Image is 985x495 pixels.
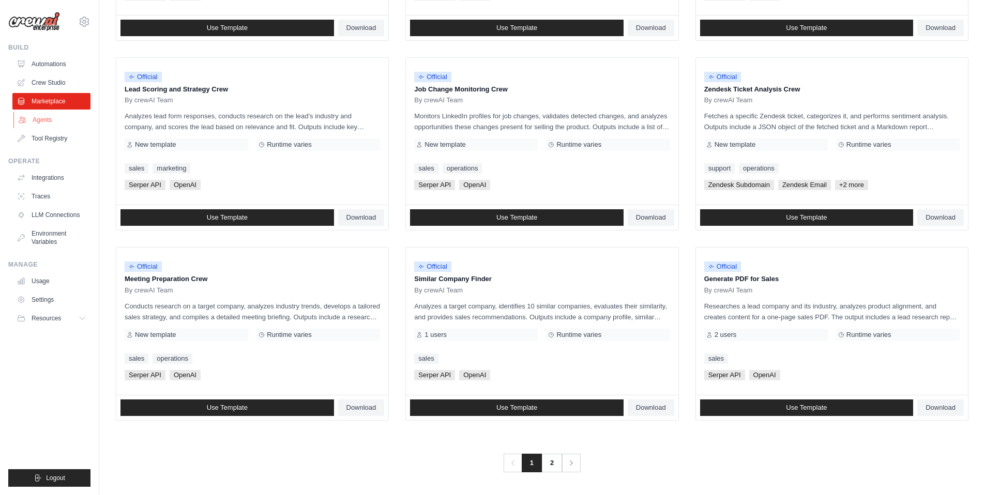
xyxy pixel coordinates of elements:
[496,404,537,412] span: Use Template
[8,260,90,269] div: Manage
[346,404,376,412] span: Download
[410,399,624,416] a: Use Template
[414,84,670,95] p: Job Change Monitoring Crew
[749,370,780,380] span: OpenAI
[12,130,90,147] a: Tool Registry
[459,370,490,380] span: OpenAI
[125,286,173,295] span: By crewAI Team
[704,84,960,95] p: Zendesk Ticket Analysis Crew
[12,207,90,223] a: LLM Connections
[12,74,90,91] a: Crew Studio
[704,286,753,295] span: By crewAI Team
[338,20,385,36] a: Download
[410,209,624,226] a: Use Template
[338,209,385,226] a: Download
[8,157,90,165] div: Operate
[125,261,162,272] span: Official
[926,24,956,32] span: Download
[917,20,964,36] a: Download
[267,141,312,149] span: Runtime varies
[846,141,891,149] span: Runtime varies
[917,209,964,226] a: Download
[414,180,455,190] span: Serper API
[153,353,192,364] a: operations
[12,291,90,308] a: Settings
[926,213,956,222] span: Download
[8,469,90,487] button: Logout
[496,24,537,32] span: Use Template
[207,24,248,32] span: Use Template
[636,24,666,32] span: Download
[12,93,90,110] a: Marketplace
[207,213,248,222] span: Use Template
[410,20,624,36] a: Use Template
[414,370,455,380] span: Serper API
[120,209,334,226] a: Use Template
[414,163,438,174] a: sales
[917,399,964,416] a: Download
[704,370,745,380] span: Serper API
[12,225,90,250] a: Environment Variables
[522,454,542,472] span: 1
[636,404,666,412] span: Download
[8,43,90,52] div: Build
[715,331,737,339] span: 2 users
[414,274,670,284] p: Similar Company Finder
[504,454,581,472] nav: Pagination
[12,169,90,186] a: Integrations
[120,399,334,416] a: Use Template
[125,301,380,322] p: Conducts research on a target company, analyzes industry trends, develops a tailored sales strate...
[125,72,162,82] span: Official
[704,111,960,132] p: Fetches a specific Zendesk ticket, categorizes it, and performs sentiment analysis. Outputs inclu...
[125,370,165,380] span: Serper API
[125,96,173,104] span: By crewAI Team
[704,72,741,82] span: Official
[13,112,92,128] a: Agents
[125,274,380,284] p: Meeting Preparation Crew
[267,331,312,339] span: Runtime varies
[704,96,753,104] span: By crewAI Team
[628,209,674,226] a: Download
[32,314,61,322] span: Resources
[12,310,90,327] button: Resources
[926,404,956,412] span: Download
[207,404,248,412] span: Use Template
[425,141,465,149] span: New template
[12,188,90,205] a: Traces
[715,141,755,149] span: New template
[704,274,960,284] p: Generate PDF for Sales
[125,163,148,174] a: sales
[846,331,891,339] span: Runtime varies
[8,12,60,32] img: Logo
[459,180,490,190] span: OpenAI
[170,370,201,380] span: OpenAI
[704,261,741,272] span: Official
[414,72,451,82] span: Official
[700,399,914,416] a: Use Template
[425,331,447,339] span: 1 users
[153,163,190,174] a: marketing
[135,141,176,149] span: New template
[700,209,914,226] a: Use Template
[46,474,65,482] span: Logout
[414,96,463,104] span: By crewAI Team
[414,301,670,322] p: Analyzes a target company, identifies 10 similar companies, evaluates their similarity, and provi...
[414,261,451,272] span: Official
[12,56,90,72] a: Automations
[125,353,148,364] a: sales
[628,20,674,36] a: Download
[739,163,779,174] a: operations
[12,273,90,289] a: Usage
[704,301,960,322] p: Researches a lead company and its industry, analyzes product alignment, and creates content for a...
[556,331,601,339] span: Runtime varies
[835,180,868,190] span: +2 more
[778,180,831,190] span: Zendesk Email
[704,353,728,364] a: sales
[704,163,735,174] a: support
[135,331,176,339] span: New template
[338,399,385,416] a: Download
[125,180,165,190] span: Serper API
[556,141,601,149] span: Runtime varies
[346,213,376,222] span: Download
[786,24,827,32] span: Use Template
